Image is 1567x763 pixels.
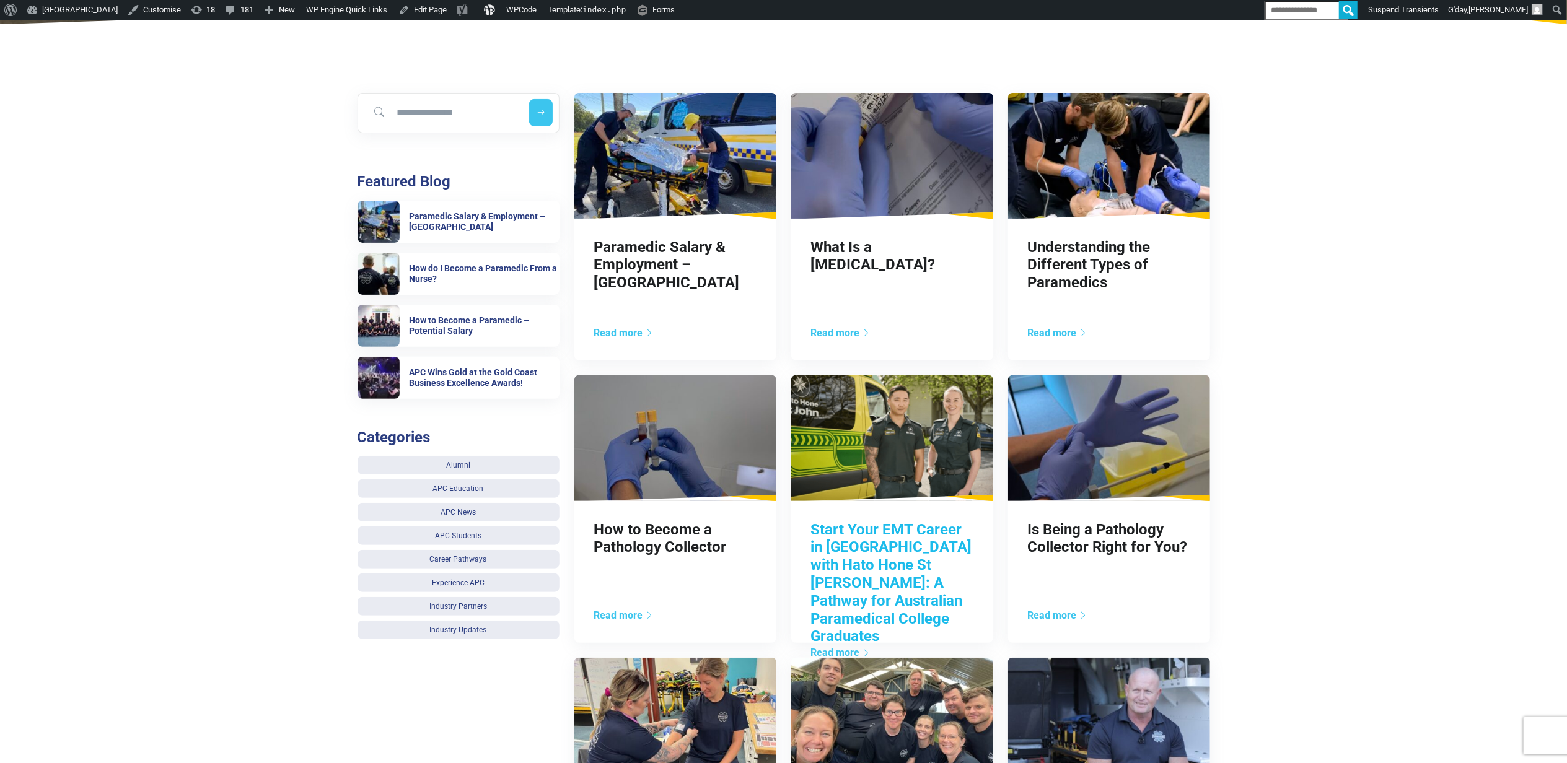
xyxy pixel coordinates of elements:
h3: Categories [358,429,560,447]
img: How do I Become a Paramedic From a Nurse? [358,253,400,295]
img: How to Become a Pathology Collector [574,375,776,501]
a: Paramedic Salary & Employment – Queensland Paramedic Salary & Employment – [GEOGRAPHIC_DATA] [358,201,560,243]
img: Paramedic Salary & Employment – Queensland [574,93,776,219]
a: APC Students [358,526,560,545]
a: Is Being a Pathology Collector Right for You? [1028,521,1188,556]
input: Search for blog [363,99,519,126]
a: Alumni [358,456,560,474]
a: Industry Updates [358,621,560,639]
a: How to Become a Paramedic – Potential Salary How to Become a Paramedic – Potential Salary [358,305,560,347]
h6: How to Become a Paramedic – Potential Salary [410,315,560,336]
img: Understanding the Different Types of Paramedics [1008,93,1210,219]
a: Read more [594,609,654,621]
img: Paramedic Salary & Employment – Queensland [358,201,400,243]
a: Read more [811,327,871,339]
a: Paramedic Salary & Employment – [GEOGRAPHIC_DATA] [594,238,740,292]
h6: How do I Become a Paramedic From a Nurse? [410,263,560,284]
a: Read more [1028,609,1088,621]
img: APC Wins Gold at the Gold Coast Business Excellence Awards! [358,357,400,399]
a: Understanding the Different Types of Paramedics [1028,238,1151,292]
a: APC News [358,503,560,521]
img: Is Being a Pathology Collector Right for You? [1008,375,1210,501]
a: Career Pathways [358,550,560,569]
a: Read more [1028,327,1088,339]
span: index.php [582,5,626,14]
a: How do I Become a Paramedic From a Nurse? How do I Become a Paramedic From a Nurse? [358,253,560,295]
a: Read more [594,327,654,339]
a: What Is a [MEDICAL_DATA]? [811,238,936,274]
a: Experience APC [358,573,560,592]
img: Start Your EMT Career in New Zealand with Hato Hone St John: A Pathway for Australian Paramedical... [791,375,993,501]
h6: Paramedic Salary & Employment – [GEOGRAPHIC_DATA] [410,211,560,232]
a: Start Your EMT Career in [GEOGRAPHIC_DATA] with Hato Hone St [PERSON_NAME]: A Pathway for Austral... [811,521,972,645]
h3: Featured Blog [358,173,560,191]
span: [PERSON_NAME] [1468,5,1528,14]
a: Read more [811,647,871,658]
img: What Is a Phlebotomist? [791,93,993,219]
h6: APC Wins Gold at the Gold Coast Business Excellence Awards! [410,367,560,388]
a: APC Education [358,479,560,498]
a: Industry Partners [358,597,560,616]
a: How to Become a Pathology Collector [594,521,727,556]
a: APC Wins Gold at the Gold Coast Business Excellence Awards! APC Wins Gold at the Gold Coast Busin... [358,357,560,399]
img: How to Become a Paramedic – Potential Salary [358,305,400,347]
